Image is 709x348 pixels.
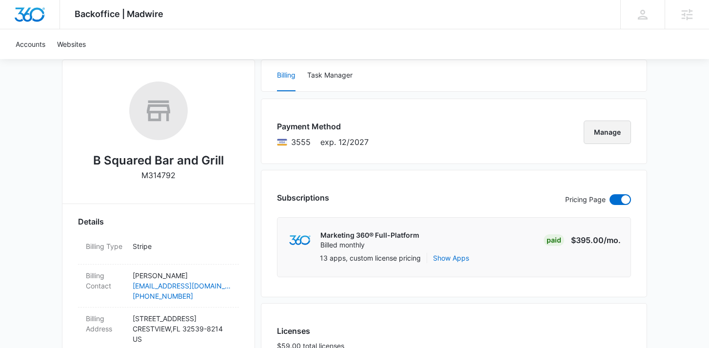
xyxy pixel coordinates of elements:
[565,194,606,205] p: Pricing Page
[93,152,224,169] h2: B Squared Bar and Grill
[320,253,421,263] p: 13 apps, custom license pricing
[277,60,295,91] button: Billing
[78,216,104,227] span: Details
[604,235,621,245] span: /mo.
[433,253,469,263] button: Show Apps
[277,325,344,337] h3: Licenses
[307,60,353,91] button: Task Manager
[291,136,311,148] span: Visa ending with
[320,230,419,240] p: Marketing 360® Full-Platform
[141,169,176,181] p: M314792
[86,270,125,291] dt: Billing Contact
[320,240,419,250] p: Billed monthly
[133,270,231,281] p: [PERSON_NAME]
[277,192,329,204] h3: Subscriptions
[571,234,621,246] p: $395.00
[78,235,239,265] div: Billing TypeStripe
[133,241,231,251] p: Stripe
[78,265,239,307] div: Billing Contact[PERSON_NAME][EMAIL_ADDRESS][DOMAIN_NAME][PHONE_NUMBER]
[133,281,231,291] a: [EMAIL_ADDRESS][DOMAIN_NAME]
[133,291,231,301] a: [PHONE_NUMBER]
[51,29,92,59] a: Websites
[133,313,231,344] p: [STREET_ADDRESS] CRESTVIEW , FL 32539-8214 US
[584,121,631,144] button: Manage
[10,29,51,59] a: Accounts
[75,9,163,19] span: Backoffice | Madwire
[320,136,369,148] span: exp. 12/2027
[544,234,564,246] div: Paid
[289,235,310,246] img: marketing360Logo
[86,241,125,251] dt: Billing Type
[277,121,369,132] h3: Payment Method
[86,313,125,334] dt: Billing Address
